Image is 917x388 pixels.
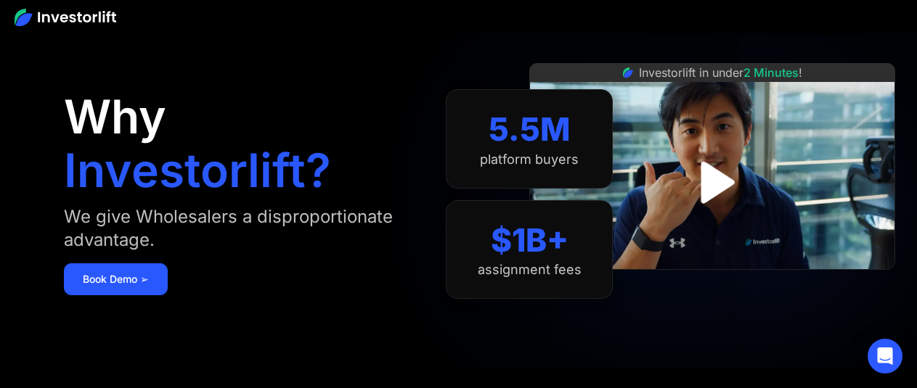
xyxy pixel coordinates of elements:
[478,262,582,278] div: assignment fees
[491,221,568,260] div: $1B+
[603,277,821,294] iframe: Customer reviews powered by Trustpilot
[680,150,745,215] a: open lightbox
[64,94,166,140] h1: Why
[64,147,331,194] h1: Investorlift?
[64,205,417,252] div: We give Wholesalers a disproportionate advantage.
[489,110,571,149] div: 5.5M
[868,339,902,373] div: Open Intercom Messenger
[64,263,168,295] a: Book Demo ➢
[743,65,799,80] span: 2 Minutes
[639,64,802,81] div: Investorlift in under !
[480,152,579,168] div: platform buyers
